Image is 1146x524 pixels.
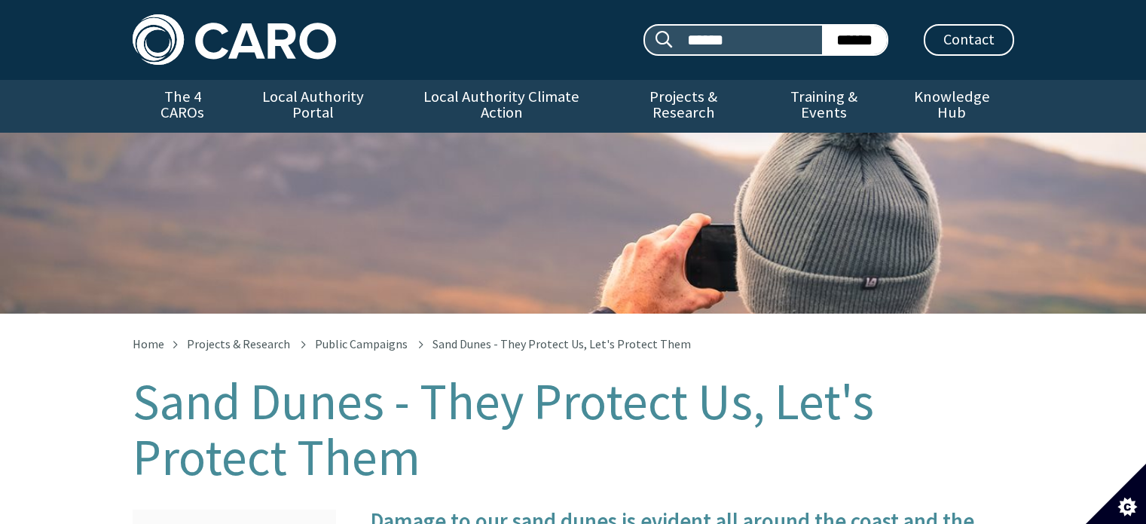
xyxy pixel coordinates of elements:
h1: Sand Dunes - They Protect Us, Let's Protect Them [133,374,1014,486]
a: Public Campaigns [315,336,408,351]
a: Home [133,336,164,351]
a: The 4 CAROs [133,80,233,133]
a: Knowledge Hub [890,80,1013,133]
a: Local Authority Portal [233,80,394,133]
a: Contact [924,24,1014,56]
img: Caro logo [133,14,336,65]
a: Projects & Research [187,336,290,351]
span: Sand Dunes - They Protect Us, Let's Protect Them [432,336,691,351]
a: Projects & Research [609,80,758,133]
button: Set cookie preferences [1086,464,1146,524]
a: Local Authority Climate Action [394,80,609,133]
a: Training & Events [758,80,890,133]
